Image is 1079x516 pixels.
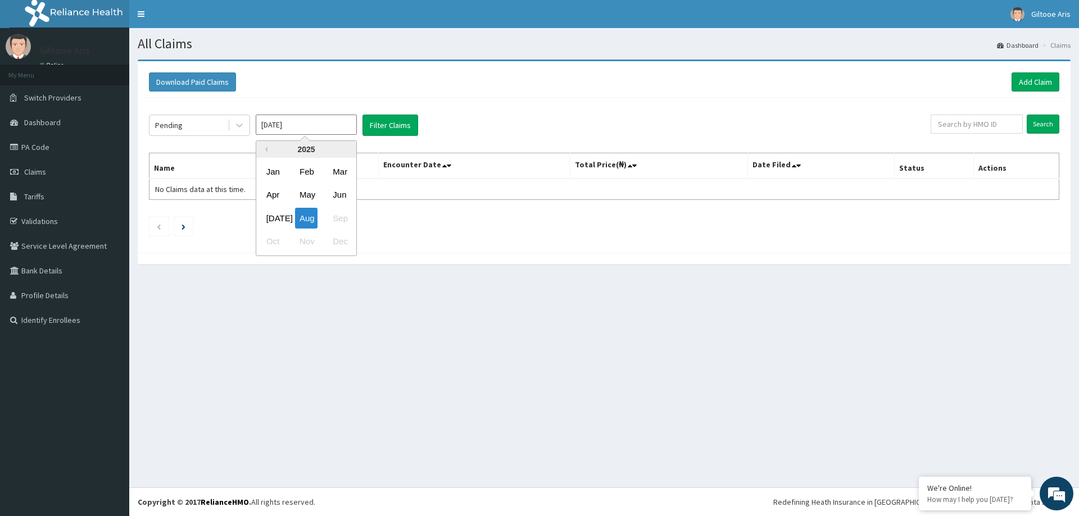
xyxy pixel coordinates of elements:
input: Search by HMO ID [931,115,1023,134]
img: d_794563401_company_1708531726252_794563401 [21,56,46,84]
a: RelianceHMO [201,497,249,507]
div: Chat with us now [58,63,189,77]
div: 2025 [256,141,356,158]
li: Claims [1040,40,1071,50]
th: Total Price(₦) [570,153,747,179]
a: Online [39,61,66,69]
th: Name [149,153,379,179]
span: Claims [24,167,46,177]
h1: All Claims [138,36,1071,51]
th: Actions [973,153,1059,179]
span: Switch Providers [24,93,81,103]
footer: All rights reserved. [129,487,1079,516]
th: Date Filed [747,153,894,179]
p: Giltooe Aris [39,45,90,56]
div: Redefining Heath Insurance in [GEOGRAPHIC_DATA] using Telemedicine and Data Science! [773,496,1071,508]
a: Add Claim [1012,72,1059,92]
a: Dashboard [997,40,1039,50]
div: Choose July 2025 [262,208,284,229]
p: How may I help you today? [927,495,1023,504]
input: Search [1027,115,1059,134]
a: Next page [182,221,185,231]
div: Pending [155,120,183,131]
button: Previous Year [262,147,268,152]
div: month 2025-08 [256,160,356,253]
th: Status [894,153,973,179]
input: Select Month and Year [256,115,357,135]
button: Download Paid Claims [149,72,236,92]
div: Choose June 2025 [328,185,351,206]
div: Choose May 2025 [295,185,318,206]
a: Previous page [156,221,161,231]
span: Tariffs [24,191,44,202]
div: Minimize live chat window [184,6,211,33]
div: Choose April 2025 [262,185,284,206]
strong: Copyright © 2017 . [138,497,251,507]
textarea: Type your message and hit 'Enter' [6,307,214,346]
th: Encounter Date [378,153,570,179]
div: Choose January 2025 [262,161,284,182]
div: Choose February 2025 [295,161,318,182]
span: Dashboard [24,117,61,127]
div: Choose March 2025 [328,161,351,182]
img: User Image [6,34,31,59]
div: Choose August 2025 [295,208,318,229]
div: We're Online! [927,483,1023,493]
img: User Image [1010,7,1024,21]
span: No Claims data at this time. [155,184,246,194]
span: Giltooe Aris [1031,9,1071,19]
span: We're online! [65,141,155,255]
button: Filter Claims [362,115,418,136]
